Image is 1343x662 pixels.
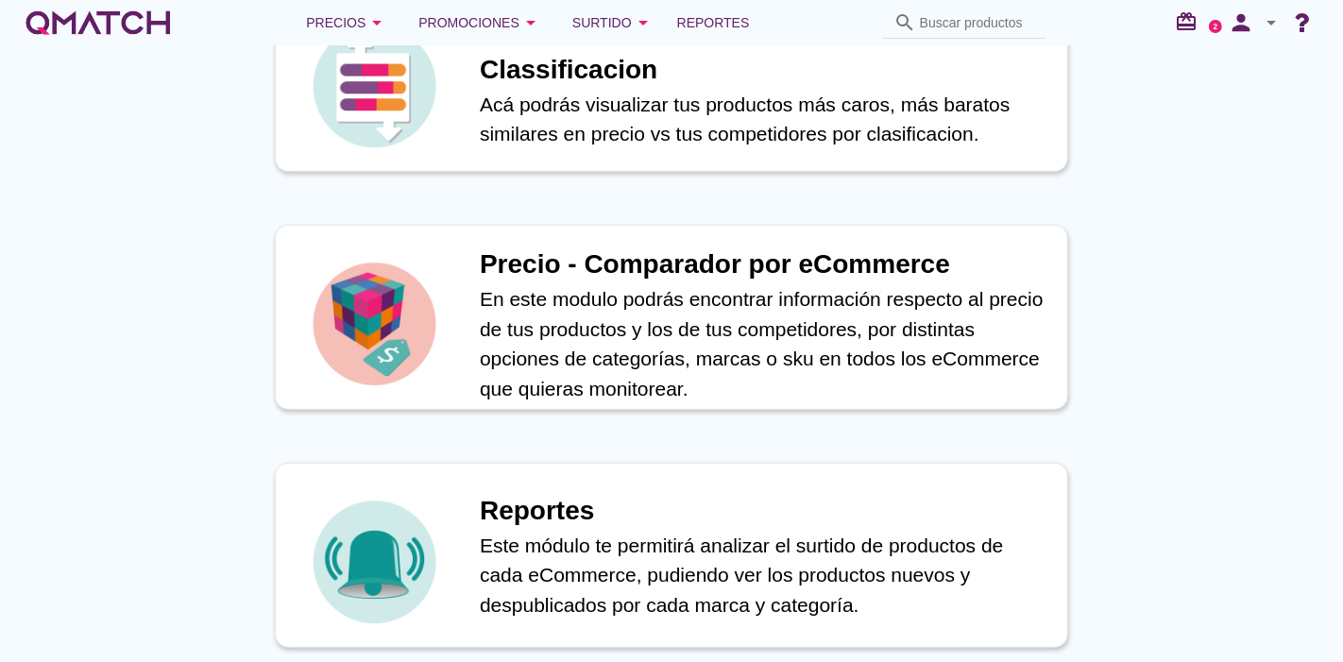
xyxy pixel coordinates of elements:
[291,4,403,42] button: Precios
[677,11,750,34] span: Reportes
[670,4,757,42] a: Reportes
[1222,9,1260,36] i: person
[519,11,542,34] i: arrow_drop_down
[1214,22,1218,30] text: 2
[480,531,1048,620] p: Este módulo te permitirá analizar el surtido de productos de cada eCommerce, pudiendo ver los pro...
[23,4,174,42] a: white-qmatch-logo
[1260,11,1283,34] i: arrow_drop_down
[403,4,557,42] button: Promociones
[572,11,654,34] div: Surtido
[557,4,670,42] button: Surtido
[308,258,440,390] img: icon
[1209,20,1222,33] a: 2
[480,90,1048,149] p: Acá podrás visualizar tus productos más caros, más baratos similares en precio vs tus competidore...
[248,225,1095,410] a: iconPrecio - Comparador por eCommerceEn este modulo podrás encontrar información respecto al prec...
[480,10,1048,90] h1: Precio - Análisis de Competitividad por Classificacion
[1175,10,1205,33] i: redeem
[480,284,1048,403] p: En este modulo podrás encontrar información respecto al precio de tus productos y los de tus comp...
[920,8,1035,38] input: Buscar productos
[893,11,916,34] i: search
[308,20,440,152] img: icon
[418,11,542,34] div: Promociones
[308,496,440,628] img: icon
[306,11,388,34] div: Precios
[480,491,1048,531] h1: Reportes
[365,11,388,34] i: arrow_drop_down
[480,245,1048,284] h1: Precio - Comparador por eCommerce
[632,11,654,34] i: arrow_drop_down
[248,463,1095,648] a: iconReportesEste módulo te permitirá analizar el surtido de productos de cada eCommerce, pudiendo...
